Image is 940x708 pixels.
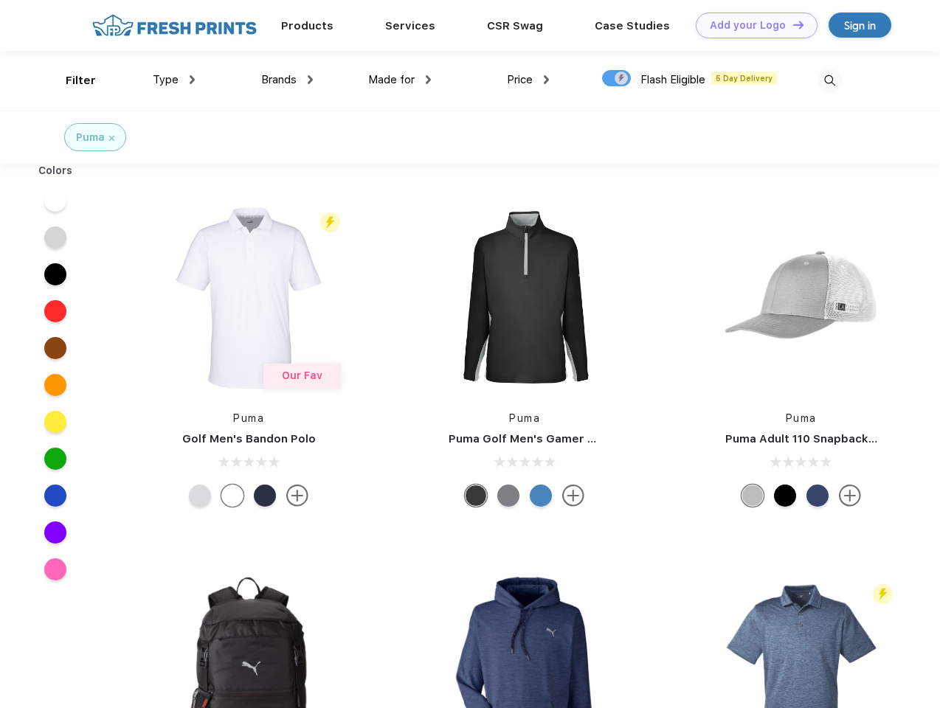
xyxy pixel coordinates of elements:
span: Made for [368,73,415,86]
img: more.svg [562,485,584,507]
div: Sign in [844,17,876,34]
img: func=resize&h=266 [426,200,623,396]
div: Quarry with Brt Whit [742,485,764,507]
span: Type [153,73,179,86]
div: Filter [66,72,96,89]
div: Bright Cobalt [530,485,552,507]
img: func=resize&h=266 [151,200,347,396]
img: fo%20logo%202.webp [88,13,261,38]
div: Bright White [221,485,243,507]
img: dropdown.png [426,75,431,84]
div: Add your Logo [710,19,786,32]
img: dropdown.png [544,75,549,84]
div: Pma Blk Pma Blk [774,485,796,507]
span: Brands [261,73,297,86]
span: Our Fav [282,369,322,381]
span: 5 Day Delivery [711,72,777,85]
div: Puma [76,130,105,145]
img: dropdown.png [308,75,313,84]
img: more.svg [286,485,308,507]
div: Peacoat with Qut Shd [806,485,829,507]
a: Services [385,19,435,32]
img: filter_cancel.svg [109,136,114,141]
img: flash_active_toggle.svg [320,212,340,232]
a: Puma [233,412,264,424]
img: func=resize&h=266 [703,200,899,396]
a: Products [281,19,334,32]
div: Colors [27,163,84,178]
div: High Rise [189,485,211,507]
a: Golf Men's Bandon Polo [182,432,316,445]
img: more.svg [839,485,861,507]
img: DT [793,21,804,29]
div: Navy Blazer [254,485,276,507]
div: Puma Black [465,485,487,507]
img: flash_active_toggle.svg [873,584,893,604]
a: Puma Golf Men's Gamer Golf Quarter-Zip [449,432,682,445]
img: dropdown.png [190,75,195,84]
span: Flash Eligible [640,73,705,86]
a: CSR Swag [487,19,543,32]
a: Puma [786,412,817,424]
img: desktop_search.svg [818,69,842,93]
a: Sign in [829,13,891,38]
div: Quiet Shade [497,485,519,507]
span: Price [507,73,533,86]
a: Puma [509,412,540,424]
